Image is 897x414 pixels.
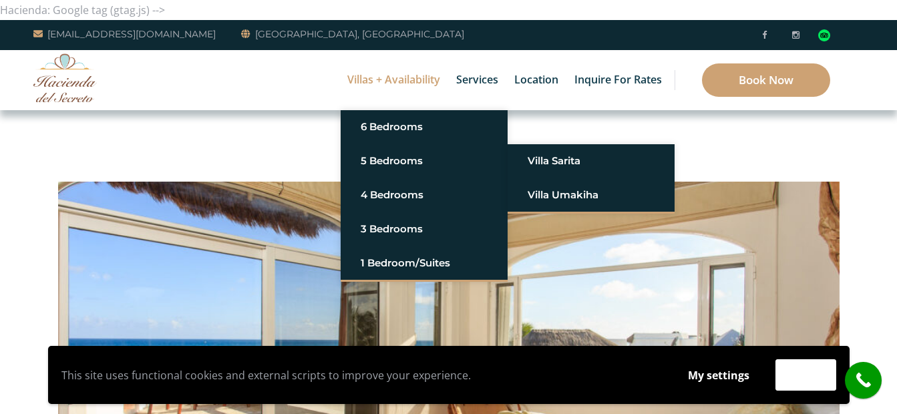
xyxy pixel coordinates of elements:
a: 3 Bedrooms [361,217,488,241]
i: call [848,365,878,395]
a: Villas + Availability [341,50,447,110]
a: 5 Bedrooms [361,149,488,173]
div: Read traveler reviews on Tripadvisor [818,29,830,41]
a: 1 Bedroom/Suites [361,251,488,275]
button: Accept [775,359,836,391]
p: This site uses functional cookies and external scripts to improve your experience. [61,365,662,385]
a: 4 Bedrooms [361,183,488,207]
a: Inquire for Rates [568,50,669,110]
a: Services [450,50,505,110]
img: Awesome Logo [33,53,97,102]
a: Villa Umakiha [528,183,655,207]
a: Book Now [702,63,830,97]
a: Location [508,50,565,110]
a: [GEOGRAPHIC_DATA], [GEOGRAPHIC_DATA] [241,26,464,42]
a: call [845,362,882,399]
a: Villa Sarita [528,149,655,173]
a: 6 Bedrooms [361,115,488,139]
img: Tripadvisor_logomark.svg [818,29,830,41]
a: [EMAIL_ADDRESS][DOMAIN_NAME] [33,26,216,42]
button: My settings [675,360,762,391]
